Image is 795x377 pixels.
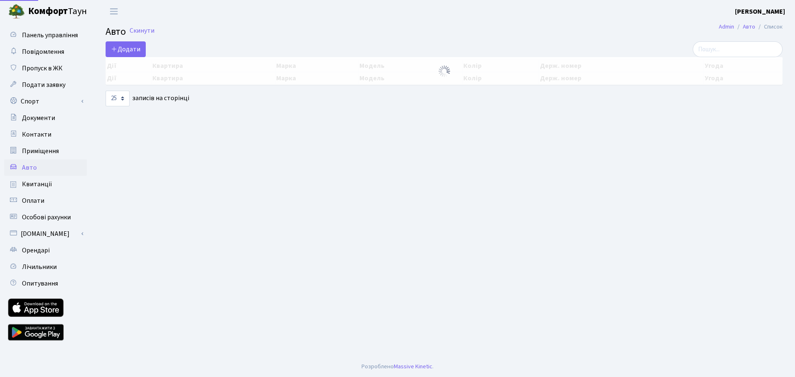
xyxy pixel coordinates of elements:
[106,91,130,106] select: записів на сторінці
[22,31,78,40] span: Панель управління
[22,163,37,172] span: Авто
[4,159,87,176] a: Авто
[104,5,124,18] button: Переключити навігацію
[4,275,87,292] a: Опитування
[4,126,87,143] a: Контакти
[4,209,87,226] a: Особові рахунки
[111,45,140,54] span: Додати
[22,196,44,205] span: Оплати
[4,27,87,43] a: Панель управління
[743,22,755,31] a: Авто
[4,77,87,93] a: Подати заявку
[28,5,87,19] span: Таун
[4,143,87,159] a: Приміщення
[4,93,87,110] a: Спорт
[4,60,87,77] a: Пропуск в ЖК
[130,27,154,35] a: Скинути
[22,246,50,255] span: Орендарі
[4,110,87,126] a: Документи
[4,192,87,209] a: Оплати
[22,262,57,271] span: Лічильники
[22,180,52,189] span: Квитанції
[22,130,51,139] span: Контакти
[22,146,59,156] span: Приміщення
[22,64,63,73] span: Пропуск в ЖК
[4,259,87,275] a: Лічильники
[22,113,55,122] span: Документи
[22,213,71,222] span: Особові рахунки
[106,41,146,57] a: Додати
[28,5,68,18] b: Комфорт
[361,362,434,371] div: Розроблено .
[8,3,25,20] img: logo.png
[719,22,734,31] a: Admin
[693,41,783,57] input: Пошук...
[394,362,432,371] a: Massive Kinetic
[706,18,795,36] nav: breadcrumb
[22,80,65,89] span: Подати заявку
[4,176,87,192] a: Квитанції
[22,279,58,288] span: Опитування
[106,91,189,106] label: записів на сторінці
[735,7,785,17] a: [PERSON_NAME]
[22,47,64,56] span: Повідомлення
[4,226,87,242] a: [DOMAIN_NAME]
[755,22,783,31] li: Список
[4,43,87,60] a: Повідомлення
[106,24,126,39] span: Авто
[438,65,451,78] img: Обробка...
[4,242,87,259] a: Орендарі
[735,7,785,16] b: [PERSON_NAME]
